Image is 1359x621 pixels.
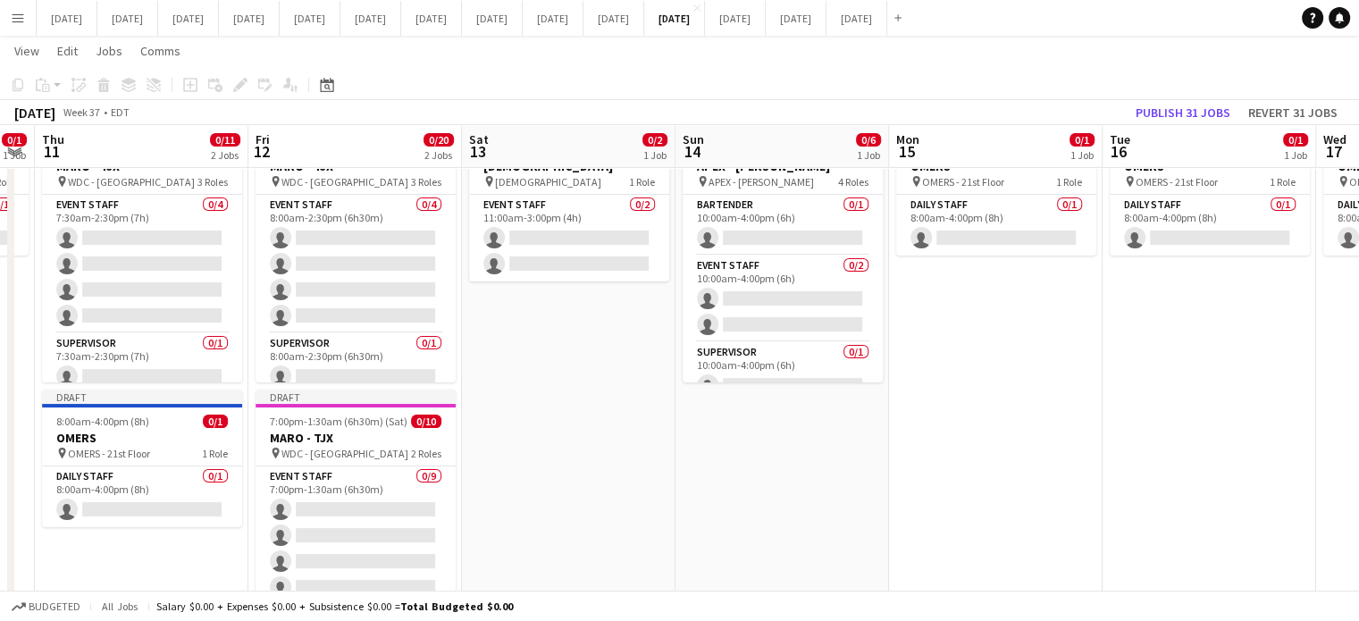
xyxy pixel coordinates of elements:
span: Budgeted [29,600,80,613]
button: Budgeted [9,597,83,617]
button: [DATE] [158,1,219,36]
span: View [14,43,39,59]
button: [DATE] [37,1,97,36]
button: [DATE] [523,1,583,36]
button: [DATE] [766,1,826,36]
button: Revert 31 jobs [1241,101,1345,124]
button: [DATE] [401,1,462,36]
button: [DATE] [280,1,340,36]
div: EDT [111,105,130,119]
button: [DATE] [97,1,158,36]
button: [DATE] [462,1,523,36]
div: Salary $0.00 + Expenses $0.00 + Subsistence $0.00 = [156,600,513,613]
a: Edit [50,39,85,63]
button: [DATE] [583,1,644,36]
button: [DATE] [219,1,280,36]
span: Jobs [96,43,122,59]
span: All jobs [98,600,141,613]
button: [DATE] [705,1,766,36]
span: Total Budgeted $0.00 [400,600,513,613]
div: [DATE] [14,104,55,122]
span: Week 37 [59,105,104,119]
span: Edit [57,43,78,59]
button: Publish 31 jobs [1128,101,1237,124]
button: [DATE] [826,1,887,36]
a: Comms [133,39,188,63]
span: Comms [140,43,180,59]
button: [DATE] [644,1,705,36]
a: Jobs [88,39,130,63]
button: [DATE] [340,1,401,36]
a: View [7,39,46,63]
